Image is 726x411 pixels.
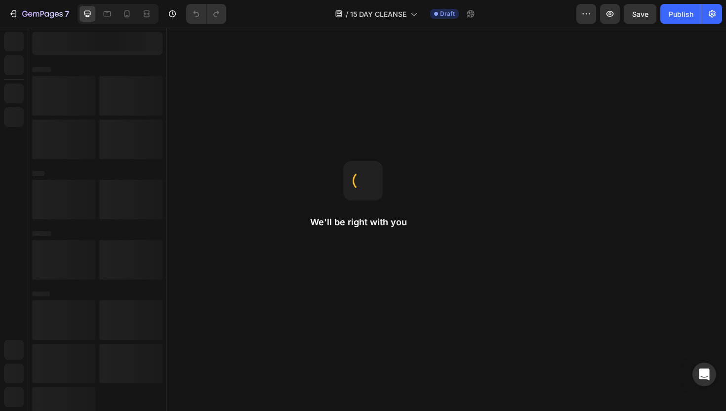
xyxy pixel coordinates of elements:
button: Save [624,4,656,24]
button: Publish [660,4,702,24]
span: 15 DAY CLEANSE [350,9,406,19]
span: / [346,9,348,19]
span: Draft [440,9,455,18]
p: 7 [65,8,69,20]
div: Publish [669,9,693,19]
h2: We'll be right with you [310,216,416,228]
div: Open Intercom Messenger [692,363,716,386]
span: Save [632,10,648,18]
div: Undo/Redo [186,4,226,24]
button: 7 [4,4,74,24]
